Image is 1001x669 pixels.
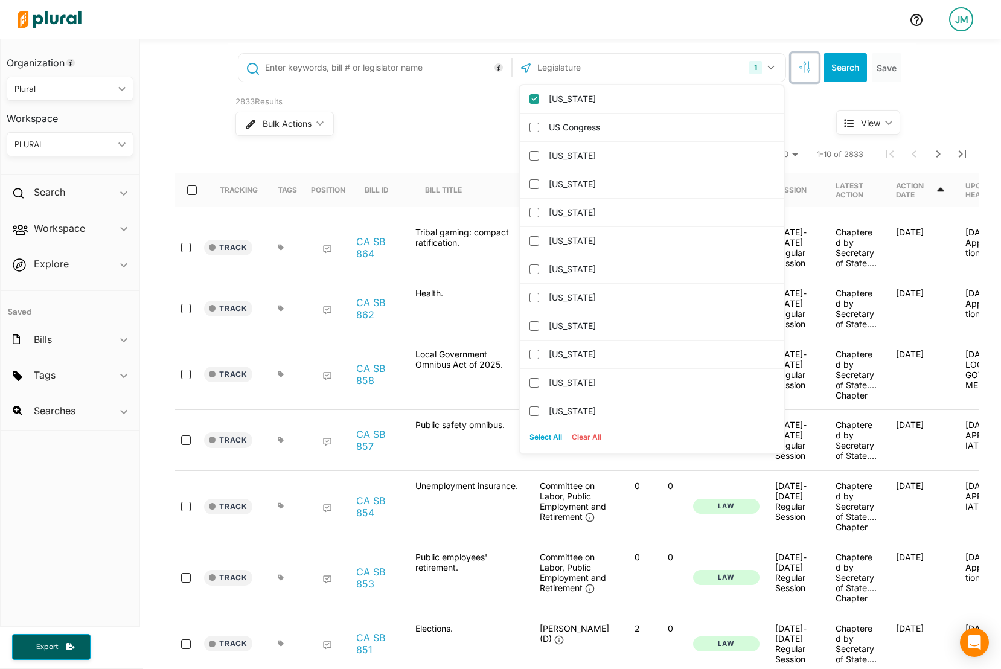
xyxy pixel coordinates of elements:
[181,370,191,379] input: select-row-state-ca-20252026-sb858
[278,640,284,647] div: Add tags
[886,420,956,461] div: [DATE]
[356,296,402,321] a: CA SB 862
[322,437,332,447] div: Add Position Statement
[409,288,530,329] div: Health.
[1,291,139,321] h4: Saved
[861,117,880,129] span: View
[836,181,877,199] div: Latest Action
[356,428,402,452] a: CA SB 857
[322,504,332,513] div: Add Position Statement
[886,227,956,268] div: [DATE]
[659,481,682,491] p: 0
[549,232,772,250] label: [US_STATE]
[181,243,191,252] input: select-row-state-ca-20252026-sb864
[356,362,402,386] a: CA SB 858
[356,235,402,260] a: CA SB 864
[549,402,772,420] label: [US_STATE]
[278,185,297,194] div: Tags
[34,368,56,382] h2: Tags
[960,628,989,657] div: Open Intercom Messenger
[896,181,935,199] div: Action Date
[567,428,606,446] button: Clear All
[235,112,334,136] button: Bulk Actions
[902,142,926,166] button: Previous Page
[220,173,258,207] div: Tracking
[775,185,807,194] div: Session
[824,53,867,82] button: Search
[264,56,508,79] input: Enter keywords, bill # or legislator name
[425,185,462,194] div: Bill Title
[409,349,530,400] div: Local Government Omnibus Act of 2025.
[322,575,332,584] div: Add Position Statement
[826,288,886,329] div: Chaptered by Secretary of State. Chapter 243, Statutes of 2025.
[204,432,252,448] button: Track
[34,333,52,346] h2: Bills
[693,499,760,514] button: Law
[775,481,816,522] div: [DATE]-[DATE] Regular Session
[744,56,782,79] button: 1
[278,502,284,510] div: Add tags
[749,61,762,74] div: 1
[409,420,530,461] div: Public safety omnibus.
[826,349,886,400] div: Chaptered by Secretary of State. Chapter 242, Statutes of 2025.
[278,574,284,581] div: Add tags
[278,173,297,207] div: Tags
[204,636,252,651] button: Track
[34,257,69,270] h2: Explore
[950,142,974,166] button: Last Page
[775,420,816,461] div: [DATE]-[DATE] Regular Session
[181,435,191,445] input: select-row-state-ca-20252026-sb857
[409,227,530,268] div: Tribal gaming: compact ratification.
[34,222,85,235] h2: Workspace
[659,623,682,633] p: 0
[826,420,886,461] div: Chaptered by Secretary of State. Chapter 241, Statutes of 2025.
[549,345,772,363] label: [US_STATE]
[926,142,950,166] button: Next Page
[693,570,760,585] button: Law
[12,634,91,660] button: Export
[322,245,332,254] div: Add Position Statement
[322,306,332,315] div: Add Position Statement
[187,185,197,195] input: select-all-rows
[65,57,76,68] div: Tooltip anchor
[878,142,902,166] button: First Page
[549,90,772,108] label: [US_STATE]
[540,481,606,522] span: Committee on Labor, Public Employment and Retirement
[409,481,530,532] div: Unemployment insurance.
[7,101,133,127] h3: Workspace
[549,374,772,392] label: [US_STATE]
[549,260,772,278] label: [US_STATE]
[826,481,886,532] div: Chaptered by Secretary of State. Chapter 240, Statutes of 2025.
[278,305,284,312] div: Add tags
[693,636,760,651] button: Law
[14,83,114,95] div: Plural
[7,45,133,72] h3: Organization
[493,62,504,73] div: Tooltip anchor
[356,495,402,519] a: CA SB 854
[311,185,345,194] div: Position
[886,481,956,532] div: [DATE]
[204,301,252,316] button: Track
[775,623,816,664] div: [DATE]-[DATE] Regular Session
[365,185,389,194] div: Bill ID
[549,317,772,335] label: [US_STATE]
[549,147,772,165] label: [US_STATE]
[181,304,191,313] input: select-row-state-ca-20252026-sb862
[263,120,312,128] span: Bulk Actions
[525,428,567,446] button: Select All
[872,53,901,82] button: Save
[322,371,332,381] div: Add Position Statement
[540,623,609,644] span: [PERSON_NAME] (D)
[549,289,772,307] label: [US_STATE]
[836,173,877,207] div: Latest Action
[886,623,956,664] div: [DATE]
[625,623,649,633] p: 2
[425,173,473,207] div: Bill Title
[28,642,66,652] span: Export
[939,2,983,36] a: JM
[540,552,606,593] span: Committee on Labor, Public Employment and Retirement
[886,288,956,329] div: [DATE]
[181,639,191,649] input: select-row-state-ca-20252026-sb851
[356,632,402,656] a: CA SB 851
[34,185,65,199] h2: Search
